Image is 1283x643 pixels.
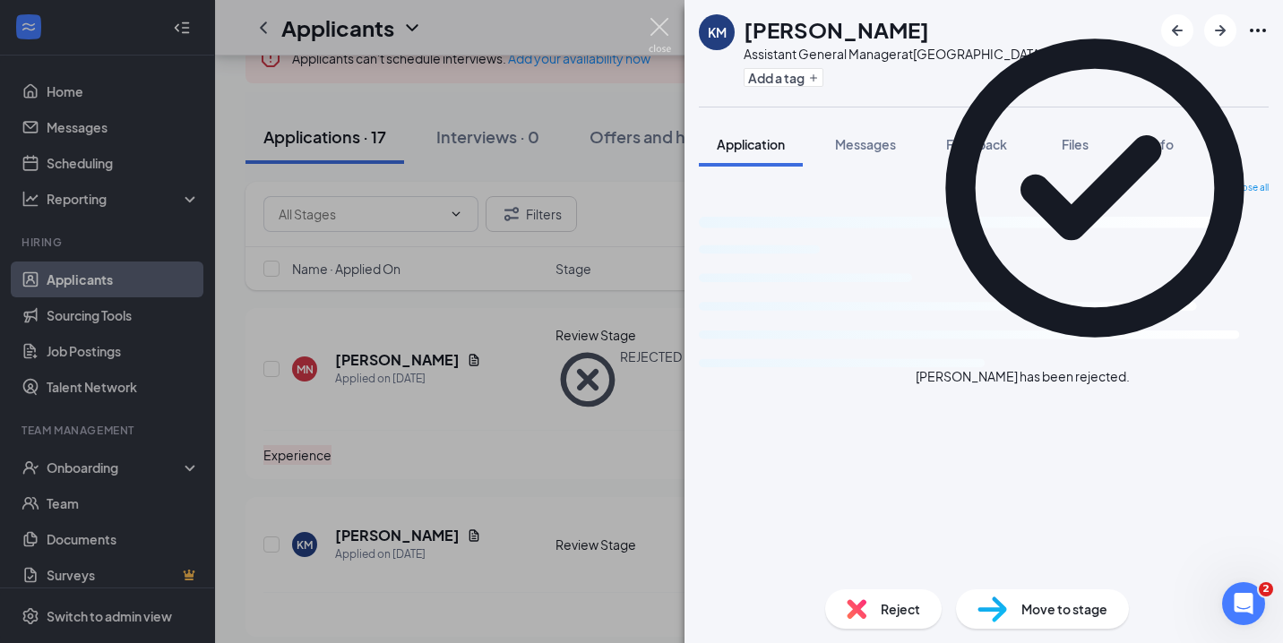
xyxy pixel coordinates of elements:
[717,136,785,152] span: Application
[881,599,920,619] span: Reject
[1222,582,1265,625] iframe: Intercom live chat
[1259,582,1273,596] span: 2
[1021,599,1107,619] span: Move to stage
[916,367,1130,386] div: [PERSON_NAME] has been rejected.
[708,23,727,41] div: KM
[744,68,823,87] button: PlusAdd a tag
[744,14,929,45] h1: [PERSON_NAME]
[916,9,1274,367] svg: CheckmarkCircle
[744,45,1044,63] div: Assistant General Manager at [GEOGRAPHIC_DATA]
[699,202,1269,430] svg: Loading interface...
[835,136,896,152] span: Messages
[808,73,819,83] svg: Plus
